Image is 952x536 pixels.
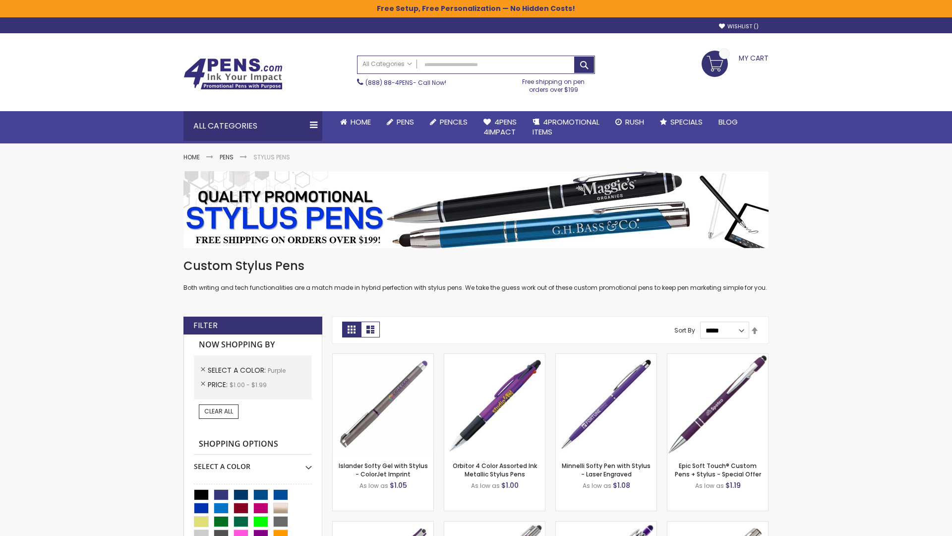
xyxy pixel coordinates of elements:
[351,117,371,127] span: Home
[512,74,595,94] div: Free shipping on pen orders over $199
[556,521,656,530] a: Phoenix Softy with Stylus Pen - Laser-Purple
[675,462,761,478] a: Epic Soft Touch® Custom Pens + Stylus - Special Offer
[397,117,414,127] span: Pens
[625,117,644,127] span: Rush
[253,153,290,161] strong: Stylus Pens
[583,481,611,490] span: As low as
[667,353,768,362] a: 4P-MS8B-Purple
[332,111,379,133] a: Home
[440,117,468,127] span: Pencils
[533,117,599,137] span: 4PROMOTIONAL ITEMS
[444,353,545,362] a: Orbitor 4 Color Assorted Ink Metallic Stylus Pens-Purple
[556,353,656,362] a: Minnelli Softy Pen with Stylus - Laser Engraved-Purple
[670,117,703,127] span: Specials
[183,258,769,274] h1: Custom Stylus Pens
[525,111,607,143] a: 4PROMOTIONALITEMS
[390,480,407,490] span: $1.05
[183,153,200,161] a: Home
[667,354,768,455] img: 4P-MS8B-Purple
[268,366,286,375] span: Purple
[333,354,433,455] img: Islander Softy Gel with Stylus - ColorJet Imprint-Purple
[183,58,283,90] img: 4Pens Custom Pens and Promotional Products
[471,481,500,490] span: As low as
[483,117,517,137] span: 4Pens 4impact
[194,455,312,471] div: Select A Color
[652,111,711,133] a: Specials
[193,320,218,331] strong: Filter
[556,354,656,455] img: Minnelli Softy Pen with Stylus - Laser Engraved-Purple
[501,480,519,490] span: $1.00
[333,353,433,362] a: Islander Softy Gel with Stylus - ColorJet Imprint-Purple
[208,365,268,375] span: Select A Color
[444,354,545,455] img: Orbitor 4 Color Assorted Ink Metallic Stylus Pens-Purple
[362,60,412,68] span: All Categories
[220,153,234,161] a: Pens
[453,462,537,478] a: Orbitor 4 Color Assorted Ink Metallic Stylus Pens
[667,521,768,530] a: Tres-Chic Touch Pen - Standard Laser-Purple
[365,78,413,87] a: (888) 88-4PENS
[718,117,738,127] span: Blog
[194,434,312,455] strong: Shopping Options
[365,78,446,87] span: - Call Now!
[613,480,630,490] span: $1.08
[208,380,230,390] span: Price
[204,407,233,415] span: Clear All
[711,111,746,133] a: Blog
[339,462,428,478] a: Islander Softy Gel with Stylus - ColorJet Imprint
[695,481,724,490] span: As low as
[230,381,267,389] span: $1.00 - $1.99
[333,521,433,530] a: Avendale Velvet Touch Stylus Gel Pen-Purple
[183,171,769,248] img: Stylus Pens
[183,258,769,292] div: Both writing and tech functionalities are a match made in hybrid perfection with stylus pens. We ...
[476,111,525,143] a: 4Pens4impact
[719,23,759,30] a: Wishlist
[379,111,422,133] a: Pens
[357,56,417,72] a: All Categories
[562,462,651,478] a: Minnelli Softy Pen with Stylus - Laser Engraved
[607,111,652,133] a: Rush
[359,481,388,490] span: As low as
[674,326,695,335] label: Sort By
[725,480,741,490] span: $1.19
[444,521,545,530] a: Tres-Chic with Stylus Metal Pen - Standard Laser-Purple
[199,404,238,418] a: Clear All
[422,111,476,133] a: Pencils
[194,335,312,355] strong: Now Shopping by
[342,322,361,337] strong: Grid
[183,111,322,141] div: All Categories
